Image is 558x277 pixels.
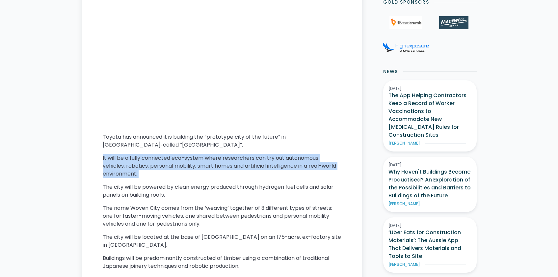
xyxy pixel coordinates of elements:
div: [DATE] [388,86,471,92]
h2: News [383,68,398,75]
a: [DATE]Why Haven't Buildings Become Productised? An Exploration of the Possibilities and Barriers ... [383,157,477,212]
p: Buildings will be predominantly constructed of timber using a combination of traditional Japanese... [103,254,341,270]
img: Madewell Products [439,16,468,29]
p: The city will be located at the base of [GEOGRAPHIC_DATA] on an 175-acre, ex-factory site in [GEO... [103,233,341,249]
div: [PERSON_NAME] [388,201,420,207]
div: [PERSON_NAME] [388,262,420,267]
h3: Why Haven't Buildings Become Productised? An Exploration of the Possibilities and Barriers to Bui... [388,168,471,200]
img: High Exposure [383,42,429,52]
h3: The App Helping Contractors Keep a Record of Worker Vaccinations to Accommodate New [MEDICAL_DATA... [388,92,471,139]
p: The city will be powered by clean energy produced through hydrogen fuel cells and solar panels on... [103,183,341,199]
h3: ‘Uber Eats for Construction Materials’: The Aussie App That Delivers Materials and Tools to Site [388,229,471,260]
img: 1Breadcrumb [389,16,422,29]
p: It will be a fully connected eco-system where researchers can try out autonomous vehicles, roboti... [103,154,341,178]
div: [DATE] [388,223,471,229]
div: [PERSON_NAME] [388,140,420,146]
p: The name Woven City comes from the ‘weaving’ together of 3 different types of streets: one for fa... [103,204,341,228]
a: [DATE]The App Helping Contractors Keep a Record of Worker Vaccinations to Accommodate New [MEDICA... [383,80,477,152]
p: Toyota has announced it is building the “prototype city of the future” in [GEOGRAPHIC_DATA], call... [103,133,341,149]
a: [DATE]‘Uber Eats for Construction Materials’: The Aussie App That Delivers Materials and Tools to... [383,217,477,273]
div: [DATE] [388,162,471,168]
